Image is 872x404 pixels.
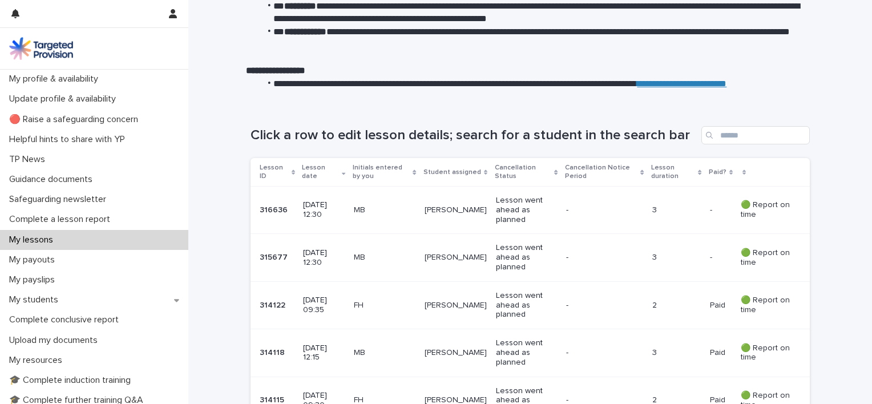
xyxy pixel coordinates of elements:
p: Guidance documents [5,174,102,185]
p: [DATE] 12:15 [303,344,344,363]
p: Lesson ID [260,161,289,183]
p: 316636 [260,203,290,215]
p: My payslips [5,274,64,285]
p: [PERSON_NAME] [425,348,487,358]
p: Update profile & availability [5,94,125,104]
p: - [566,348,629,358]
p: Lesson went ahead as planned [496,196,557,224]
input: Search [701,126,810,144]
p: 2 [652,301,701,310]
p: 314118 [260,346,287,358]
h1: Click a row to edit lesson details; search for a student in the search bar [251,127,697,144]
p: [DATE] 12:30 [303,248,344,268]
p: - [566,301,629,310]
p: [PERSON_NAME] [425,205,487,215]
p: Complete a lesson report [5,214,119,225]
p: 🟢 Report on time [741,248,792,268]
p: [DATE] 09:35 [303,296,344,315]
p: Cancellation Notice Period [565,161,638,183]
p: Paid [710,298,728,310]
p: Safeguarding newsletter [5,194,115,205]
p: My resources [5,355,71,366]
p: FH [354,301,415,310]
p: 315677 [260,251,290,262]
p: - [710,251,714,262]
p: MB [354,205,415,215]
img: M5nRWzHhSzIhMunXDL62 [9,37,73,60]
p: 🎓 Complete induction training [5,375,140,386]
p: Lesson went ahead as planned [496,291,557,320]
p: My lessons [5,235,62,245]
p: - [566,205,629,215]
p: MB [354,253,415,262]
tr: 314122314122 [DATE] 09:35FH[PERSON_NAME]Lesson went ahead as planned-2PaidPaid 🟢 Report on time [251,281,810,329]
p: Lesson went ahead as planned [496,243,557,272]
p: [PERSON_NAME] [425,253,487,262]
p: 314122 [260,298,288,310]
p: Upload my documents [5,335,107,346]
p: Complete conclusive report [5,314,128,325]
p: Lesson went ahead as planned [496,338,557,367]
p: Paid [710,346,728,358]
p: My students [5,294,67,305]
p: 🟢 Report on time [741,344,792,363]
tr: 316636316636 [DATE] 12:30MB[PERSON_NAME]Lesson went ahead as planned-3-- 🟢 Report on time [251,187,810,234]
p: [PERSON_NAME] [425,301,487,310]
p: My profile & availability [5,74,107,84]
p: Cancellation Status [495,161,552,183]
p: Initials entered by you [353,161,410,183]
p: 🟢 Report on time [741,296,792,315]
p: 🟢 Report on time [741,200,792,220]
tr: 315677315677 [DATE] 12:30MB[PERSON_NAME]Lesson went ahead as planned-3-- 🟢 Report on time [251,234,810,281]
p: Lesson date [302,161,339,183]
p: - [566,253,629,262]
p: - [710,203,714,215]
p: 3 [652,205,701,215]
p: MB [354,348,415,358]
p: My payouts [5,254,64,265]
p: TP News [5,154,54,165]
p: Paid? [709,166,726,179]
p: 🔴 Raise a safeguarding concern [5,114,147,125]
tr: 314118314118 [DATE] 12:15MB[PERSON_NAME]Lesson went ahead as planned-3PaidPaid 🟢 Report on time [251,329,810,377]
p: 3 [652,253,701,262]
p: Student assigned [423,166,481,179]
p: Helpful hints to share with YP [5,134,134,145]
p: 3 [652,348,701,358]
p: Lesson duration [651,161,696,183]
p: [DATE] 12:30 [303,200,344,220]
